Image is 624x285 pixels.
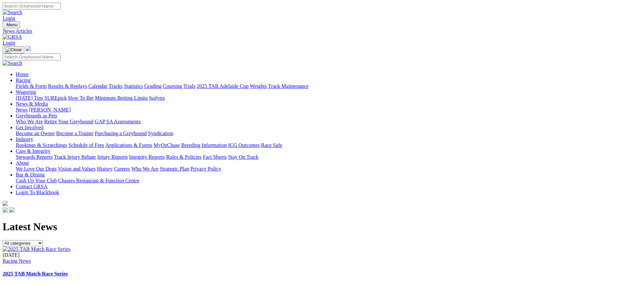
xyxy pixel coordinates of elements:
a: GAP SA Assessments [95,119,141,124]
a: Minimum Betting Limits [95,95,148,101]
a: 2025 TAB Match Race Series [3,271,68,276]
div: News & Media [16,107,621,113]
img: GRSA [3,34,22,40]
div: Racing [16,83,621,89]
a: Strategic Plan [160,166,189,172]
a: Who We Are [131,166,159,172]
a: Schedule of Fees [68,142,104,148]
a: Tracks [109,83,123,89]
a: Bar & Dining [16,172,45,177]
div: Greyhounds as Pets [16,119,621,125]
div: Industry [16,142,621,148]
a: How To Bet [68,95,94,101]
a: Purchasing a Greyhound [95,131,147,136]
div: Care & Integrity [16,154,621,160]
a: [DATE] Tips [16,95,43,101]
a: History [97,166,113,172]
a: Industry [16,136,33,142]
a: Chasers Restaurant & Function Centre [58,178,139,183]
img: Search [3,60,22,66]
a: Contact GRSA [16,184,47,189]
a: Become an Owner [16,131,55,136]
a: Bookings & Scratchings [16,142,67,148]
a: About [16,160,29,166]
img: 2025 TAB Match Race Series [3,246,70,252]
a: Grading [144,83,161,89]
a: Privacy Policy [190,166,221,172]
a: Login To Blackbook [16,190,59,195]
a: Care & Integrity [16,148,51,154]
a: Isolynx [149,95,165,101]
a: Get Involved [16,125,43,130]
img: Close [5,47,22,52]
a: Weights [250,83,267,89]
button: Toggle navigation [3,21,20,28]
a: ICG Outcomes [228,142,260,148]
a: Login [3,15,15,21]
a: 2025 TAB Adelaide Cup [197,83,248,89]
a: Greyhounds as Pets [16,113,57,118]
a: Who We Are [16,119,43,124]
a: Fact Sheets [203,154,227,160]
span: Menu [7,22,17,27]
a: Login [3,40,15,46]
div: Get Involved [16,131,621,136]
button: Toggle navigation [3,46,24,53]
div: Bar & Dining [16,178,621,184]
a: Home [16,71,29,77]
a: SUREpick [44,95,67,101]
a: Racing [16,77,31,83]
img: facebook.svg [3,207,8,213]
a: Track Maintenance [268,83,309,89]
a: Careers [114,166,130,172]
img: Search [3,10,22,15]
a: Racing News [3,258,31,264]
a: Statistics [124,83,143,89]
a: Rules & Policies [166,154,202,160]
a: Applications & Forms [105,142,152,148]
a: [PERSON_NAME] [29,107,71,112]
div: About [16,166,621,172]
a: Syndication [148,131,173,136]
a: News [16,107,28,112]
h1: Latest News [3,221,621,233]
a: News Articles [3,28,621,34]
a: Coursing [163,83,182,89]
img: logo-grsa-white.png [26,46,31,51]
a: Track Injury Rebate [54,154,96,160]
a: Become a Trainer [56,131,94,136]
span: [DATE] [3,252,20,258]
a: We Love Our Dogs [16,166,56,172]
a: Results & Replays [48,83,87,89]
a: Trials [183,83,195,89]
a: Fields & Form [16,83,47,89]
a: Integrity Reports [129,154,165,160]
a: Vision and Values [58,166,96,172]
a: Stay On Track [228,154,258,160]
img: logo-grsa-white.png [3,201,8,206]
input: Search [3,53,61,60]
a: Stewards Reports [16,154,53,160]
a: Breeding Information [181,142,227,148]
a: MyOzChase [154,142,180,148]
div: Wagering [16,95,621,101]
a: Race Safe [261,142,282,148]
a: Retire Your Greyhound [44,119,94,124]
a: Cash Up Your Club [16,178,57,183]
input: Search [3,3,61,10]
a: News & Media [16,101,48,107]
a: Wagering [16,89,36,95]
img: twitter.svg [9,207,14,213]
a: Calendar [88,83,107,89]
a: Injury Reports [97,154,128,160]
